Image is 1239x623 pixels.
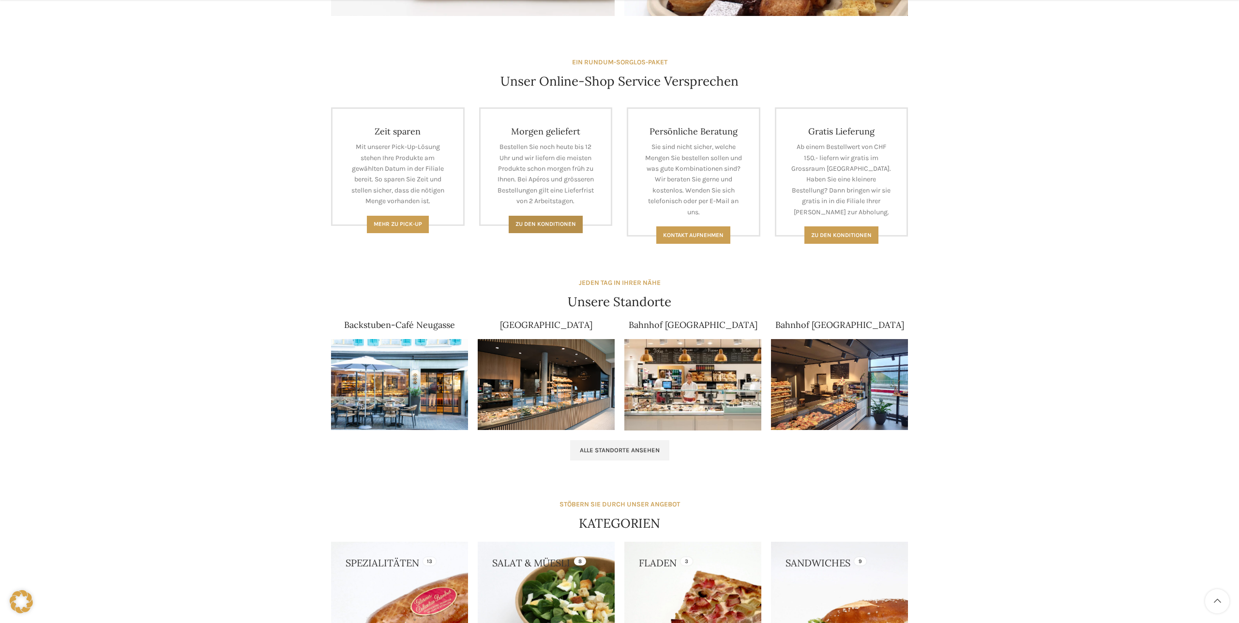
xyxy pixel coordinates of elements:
p: Mit unserer Pick-Up-Lösung stehen Ihre Produkte am gewählten Datum in der Filiale bereit. So spar... [347,142,449,207]
p: Bestellen Sie noch heute bis 12 Uhr und wir liefern die meisten Produkte schon morgen früh zu Ihn... [495,142,597,207]
h4: Persönliche Beratung [643,126,744,137]
a: Zu den konditionen [804,226,878,244]
a: Mehr zu Pick-Up [367,216,429,233]
a: [GEOGRAPHIC_DATA] [500,319,592,330]
h4: Zeit sparen [347,126,449,137]
p: Sie sind nicht sicher, welche Mengen Sie bestellen sollen und was gute Kombinationen sind? Wir be... [643,142,744,218]
a: Bahnhof [GEOGRAPHIC_DATA] [629,319,757,330]
a: Alle Standorte ansehen [570,440,669,460]
div: STÖBERN SIE DURCH UNSER ANGEBOT [559,499,680,510]
a: Zu den Konditionen [509,216,583,233]
span: Mehr zu Pick-Up [374,221,422,227]
a: Kontakt aufnehmen [656,226,730,244]
strong: EIN RUNDUM-SORGLOS-PAKET [572,58,667,66]
h4: Unser Online-Shop Service Versprechen [500,73,739,90]
a: Bahnhof [GEOGRAPHIC_DATA] [775,319,904,330]
span: Zu den Konditionen [515,221,576,227]
h4: Gratis Lieferung [791,126,892,137]
a: Scroll to top button [1205,589,1229,613]
span: Alle Standorte ansehen [580,446,660,454]
div: JEDEN TAG IN IHRER NÄHE [579,278,661,288]
h4: KATEGORIEN [579,515,660,532]
span: Kontakt aufnehmen [663,232,724,238]
h4: Unsere Standorte [568,293,671,311]
h4: Morgen geliefert [495,126,597,137]
p: Ab einem Bestellwert von CHF 150.- liefern wir gratis im Grossraum [GEOGRAPHIC_DATA]. Haben Sie e... [791,142,892,218]
span: Zu den konditionen [811,232,872,238]
a: Backstuben-Café Neugasse [344,319,455,330]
